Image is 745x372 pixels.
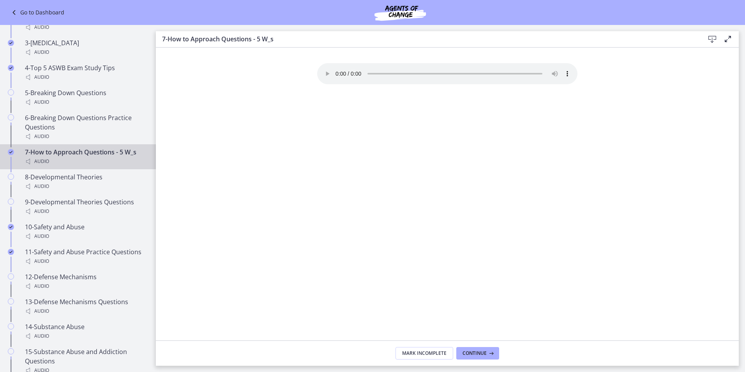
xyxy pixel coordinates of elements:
[25,147,147,166] div: 7-How to Approach Questions - 5 W_s
[25,182,147,191] div: Audio
[25,247,147,266] div: 11-Safety and Abuse Practice Questions
[402,350,447,356] span: Mark Incomplete
[8,249,14,255] i: Completed
[25,157,147,166] div: Audio
[353,3,447,22] img: Agents of Change
[8,224,14,230] i: Completed
[25,222,147,241] div: 10-Safety and Abuse
[25,257,147,266] div: Audio
[25,63,147,82] div: 4-Top 5 ASWB Exam Study Tips
[8,65,14,71] i: Completed
[25,113,147,141] div: 6-Breaking Down Questions Practice Questions
[463,350,487,356] span: Continue
[25,306,147,316] div: Audio
[25,232,147,241] div: Audio
[8,149,14,155] i: Completed
[25,73,147,82] div: Audio
[8,40,14,46] i: Completed
[25,322,147,341] div: 14-Substance Abuse
[395,347,453,360] button: Mark Incomplete
[25,282,147,291] div: Audio
[25,207,147,216] div: Audio
[25,88,147,107] div: 5-Breaking Down Questions
[25,297,147,316] div: 13-Defense Mechanisms Questions
[25,331,147,341] div: Audio
[162,34,692,44] h3: 7-How to Approach Questions - 5 W_s
[25,197,147,216] div: 9-Developmental Theories Questions
[25,23,147,32] div: Audio
[25,97,147,107] div: Audio
[25,38,147,57] div: 3-[MEDICAL_DATA]
[456,347,499,360] button: Continue
[25,172,147,191] div: 8-Developmental Theories
[9,8,64,17] a: Go to Dashboard
[25,272,147,291] div: 12-Defense Mechanisms
[25,132,147,141] div: Audio
[25,48,147,57] div: Audio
